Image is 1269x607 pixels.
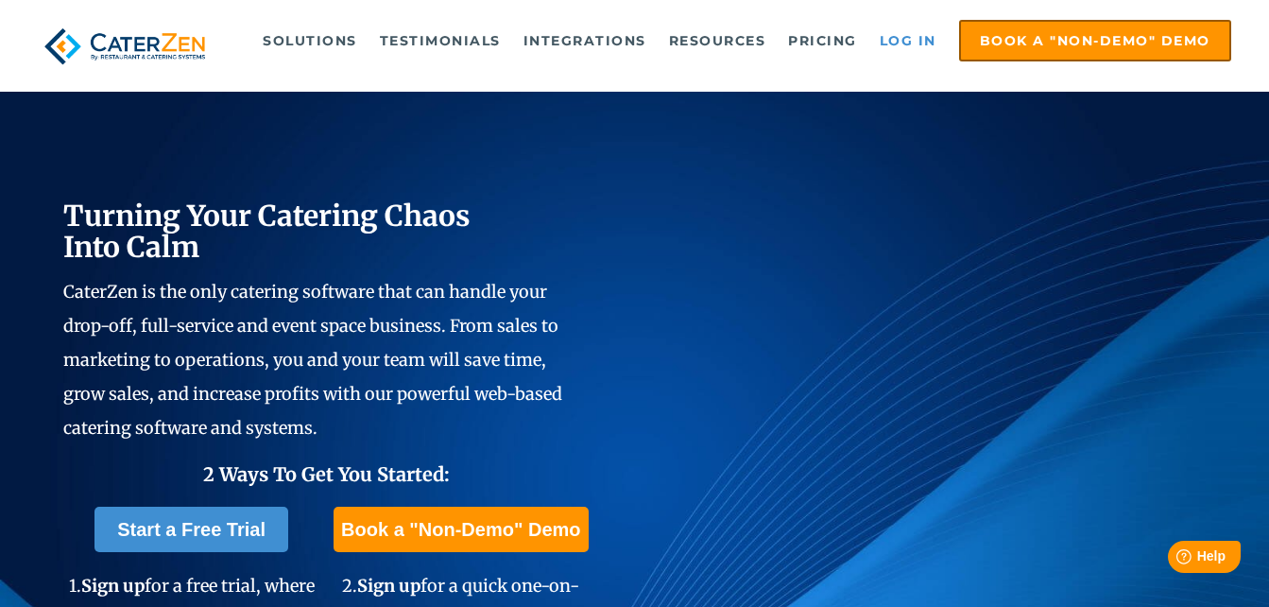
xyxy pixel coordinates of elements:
[370,22,510,60] a: Testimonials
[357,575,420,597] span: Sign up
[660,22,776,60] a: Resources
[1101,533,1248,586] iframe: Help widget launcher
[63,198,471,265] span: Turning Your Catering Chaos Into Calm
[63,281,562,439] span: CaterZen is the only catering software that can handle your drop-off, full-service and event spac...
[38,20,211,73] img: caterzen
[81,575,145,597] span: Sign up
[94,507,288,552] a: Start a Free Trial
[334,507,588,552] a: Book a "Non-Demo" Demo
[514,22,656,60] a: Integrations
[253,22,367,60] a: Solutions
[870,22,946,60] a: Log in
[959,20,1231,61] a: Book a "Non-Demo" Demo
[242,20,1231,61] div: Navigation Menu
[779,22,866,60] a: Pricing
[203,462,450,486] span: 2 Ways To Get You Started:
